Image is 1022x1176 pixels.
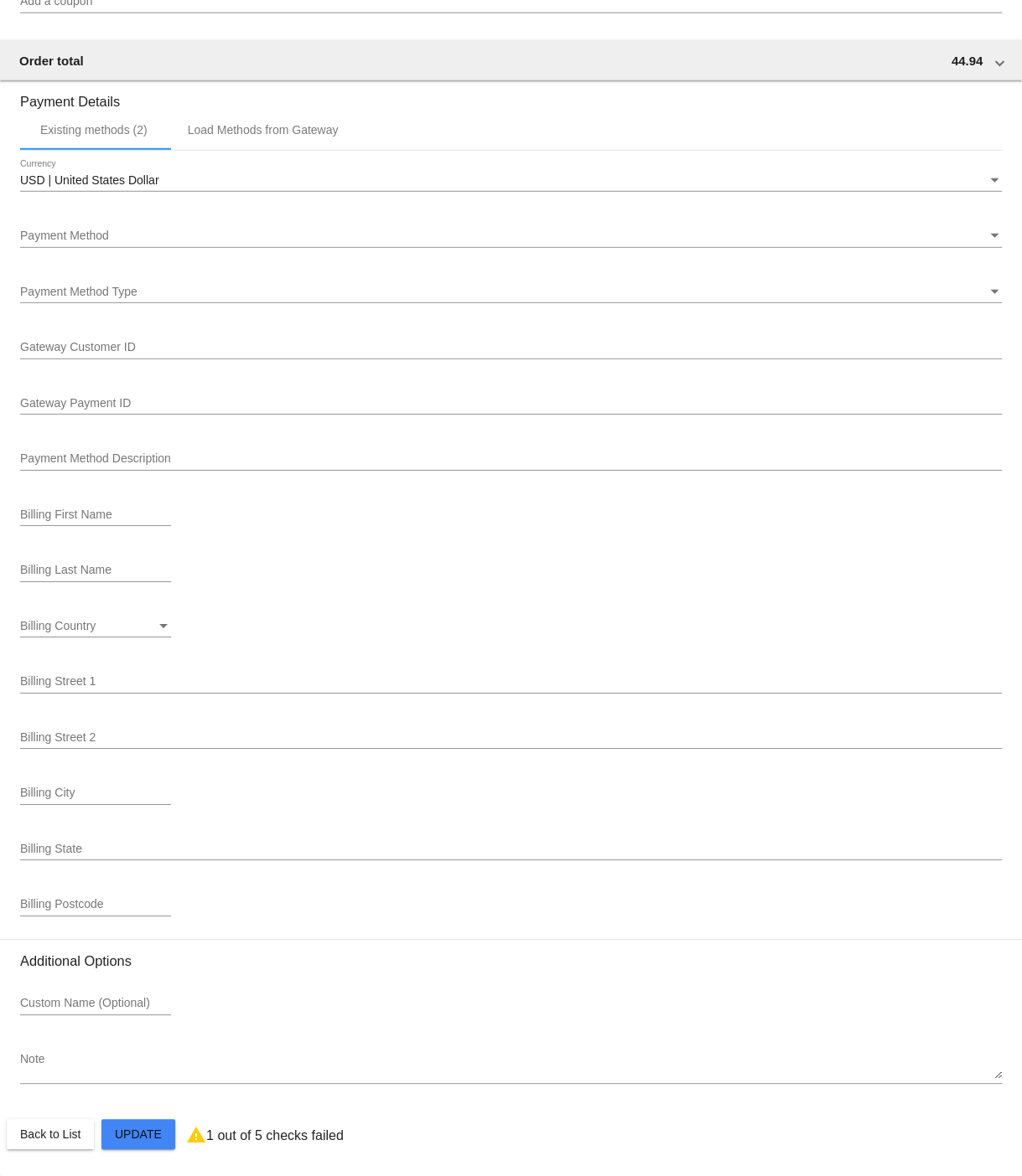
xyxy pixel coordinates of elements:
[20,675,1002,689] input: Billing Street 1
[20,620,171,633] mat-select: Billing Country
[20,81,1002,110] h3: Payment Details
[20,564,171,577] input: Billing Last Name
[7,1119,94,1149] button: Back to List
[20,229,109,242] span: Payment Method
[115,1127,162,1141] span: Update
[20,787,171,800] input: Billing City
[20,953,1002,969] h3: Additional Options
[101,1119,175,1149] button: Update
[20,997,171,1010] input: Custom Name (Optional)
[20,452,1002,466] input: Payment Method Description
[20,508,171,522] input: Billing First Name
[951,54,983,68] span: 44.94
[20,173,158,187] span: USD | United States Dollar
[40,123,148,137] div: Existing methods (2)
[20,174,1002,188] mat-select: Currency
[20,341,1002,354] input: Gateway Customer ID
[20,1127,80,1141] span: Back to List
[20,397,1002,410] input: Gateway Payment ID
[19,54,84,68] span: Order total
[188,123,339,137] div: Load Methods from Gateway
[20,898,171,911] input: Billing Postcode
[206,1128,344,1143] p: 1 out of 5 checks failed
[20,285,137,298] span: Payment Method Type
[20,286,1002,299] mat-select: Payment Method Type
[20,230,1002,243] mat-select: Payment Method
[20,843,1002,856] input: Billing State
[186,1125,206,1145] mat-icon: warning
[20,619,96,632] span: Billing Country
[20,731,1002,745] input: Billing Street 2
